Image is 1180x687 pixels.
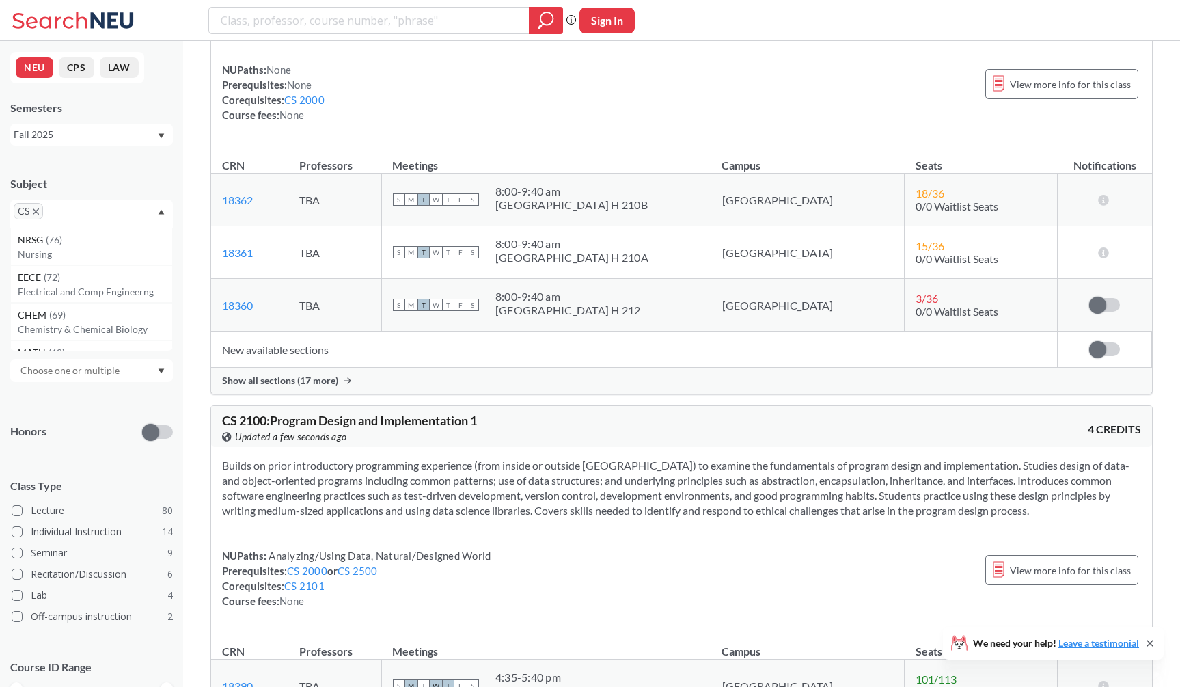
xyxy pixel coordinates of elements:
button: LAW [100,57,139,78]
td: [GEOGRAPHIC_DATA] [711,279,905,332]
div: CRN [222,158,245,173]
div: Show all sections (17 more) [211,368,1152,394]
p: Course ID Range [10,660,173,675]
div: Fall 2025 [14,127,156,142]
span: Show all sections (17 more) [222,375,338,387]
span: F [454,299,467,311]
label: Lecture [12,502,173,520]
span: 4 [167,588,173,603]
p: Nursing [18,247,172,261]
p: Chemistry & Chemical Biology [18,323,172,336]
div: Dropdown arrow [10,359,173,382]
div: magnifying glass [529,7,563,34]
span: None [287,79,312,91]
span: 6 [167,567,173,582]
span: None [279,109,304,121]
td: TBA [288,279,382,332]
td: [GEOGRAPHIC_DATA] [711,174,905,226]
th: Meetings [381,630,711,660]
span: 18 / 36 [916,187,944,200]
p: Electrical and Comp Engineerng [18,285,172,299]
span: T [417,193,430,206]
td: New available sections [211,332,1058,368]
span: 14 [162,524,173,539]
span: CS 2100 : Program Design and Implementation 1 [222,413,477,428]
div: NUPaths: Prerequisites: Corequisites: Course fees: [222,62,325,122]
span: None [266,64,291,76]
th: Seats [905,630,1058,660]
span: Analyzing/Using Data, Natural/Designed World [266,550,491,562]
span: S [467,299,479,311]
span: CSX to remove pill [14,203,43,219]
span: S [393,246,405,258]
th: Notifications [1058,144,1152,174]
span: 101 / 113 [916,673,957,686]
div: Subject [10,176,173,191]
span: ( 76 ) [46,234,62,245]
a: CS 2500 [338,565,378,577]
section: Builds on prior introductory programming experience (from inside or outside [GEOGRAPHIC_DATA]) to... [222,458,1141,518]
span: ( 72 ) [44,271,60,283]
a: 18361 [222,246,253,259]
th: Campus [711,630,905,660]
div: CSX to remove pillDropdown arrowNRSG(76)NursingEECE(72)Electrical and Comp EngineerngCHEM(69)Chem... [10,200,173,228]
th: Professors [288,630,382,660]
span: 0/0 Waitlist Seats [916,200,998,213]
th: Meetings [381,144,711,174]
div: [GEOGRAPHIC_DATA] H 212 [495,304,641,317]
span: 3 / 36 [916,292,938,305]
a: 18362 [222,193,253,206]
span: MATH [18,345,49,360]
span: S [393,193,405,206]
span: 9 [167,545,173,561]
span: T [442,193,454,206]
button: Sign In [579,8,635,33]
span: View more info for this class [1010,76,1131,93]
svg: Dropdown arrow [158,368,165,374]
div: [GEOGRAPHIC_DATA] H 210B [495,198,648,212]
button: CPS [59,57,94,78]
span: EECE [18,270,44,285]
a: Leave a testimonial [1058,637,1139,649]
label: Lab [12,587,173,604]
span: ( 69 ) [49,309,66,321]
td: [GEOGRAPHIC_DATA] [711,226,905,279]
span: W [430,246,442,258]
td: TBA [288,226,382,279]
label: Individual Instruction [12,523,173,541]
span: T [442,299,454,311]
div: 8:00 - 9:40 am [495,237,648,251]
span: None [279,595,304,607]
svg: Dropdown arrow [158,209,165,215]
th: Campus [711,144,905,174]
svg: Dropdown arrow [158,133,165,139]
span: 0/0 Waitlist Seats [916,305,998,318]
span: Updated a few seconds ago [235,429,347,444]
span: M [405,193,417,206]
span: 2 [167,609,173,624]
a: 18360 [222,299,253,312]
div: Fall 2025Dropdown arrow [10,124,173,146]
a: CS 2101 [284,580,325,592]
a: CS 2000 [284,94,325,106]
svg: magnifying glass [538,11,554,30]
span: Class Type [10,479,173,494]
span: M [405,299,417,311]
span: NRSG [18,232,46,247]
svg: X to remove pill [33,208,39,215]
span: T [417,299,430,311]
span: CHEM [18,308,49,323]
td: TBA [288,174,382,226]
a: CS 2000 [287,565,327,577]
input: Class, professor, course number, "phrase" [219,9,519,32]
span: We need your help! [973,638,1139,648]
label: Off-campus instruction [12,608,173,625]
div: 8:00 - 9:40 am [495,290,641,304]
label: Recitation/Discussion [12,565,173,583]
span: T [417,246,430,258]
div: Semesters [10,100,173,116]
label: Seminar [12,544,173,562]
div: NUPaths: Prerequisites: or Corequisites: Course fees: [222,548,491,608]
th: Professors [288,144,382,174]
th: Seats [905,144,1058,174]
